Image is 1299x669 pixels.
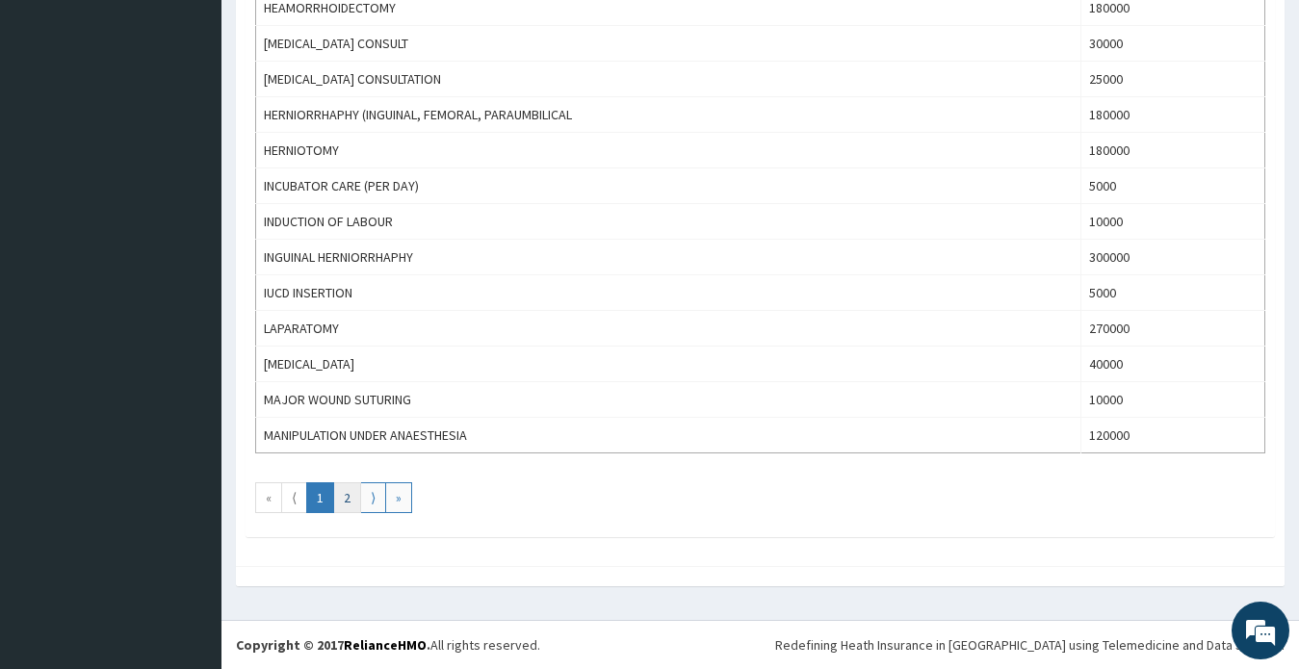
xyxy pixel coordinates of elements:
[1080,133,1264,168] td: 180000
[1080,97,1264,133] td: 180000
[256,240,1081,275] td: INGUINAL HERNIORRHAPHY
[360,482,386,513] a: Go to next page
[255,482,282,513] a: Go to first page
[256,26,1081,62] td: [MEDICAL_DATA] CONSULT
[281,482,307,513] a: Go to previous page
[344,636,427,654] a: RelianceHMO
[36,96,78,144] img: d_794563401_company_1708531726252_794563401
[775,635,1285,655] div: Redefining Heath Insurance in [GEOGRAPHIC_DATA] using Telemedicine and Data Science!
[221,620,1299,669] footer: All rights reserved.
[100,108,324,133] div: Chat with us now
[1080,168,1264,204] td: 5000
[1080,62,1264,97] td: 25000
[256,275,1081,311] td: IUCD INSERTION
[385,482,412,513] a: Go to last page
[256,97,1081,133] td: HERNIORRHAPHY (INGUINAL, FEMORAL, PARAUMBILICAL
[1080,311,1264,347] td: 270000
[306,482,334,513] a: Go to page number 1
[10,456,367,524] textarea: Type your message and hit 'Enter'
[256,418,1081,453] td: MANIPULATION UNDER ANAESTHESIA
[256,204,1081,240] td: INDUCTION OF LABOUR
[256,62,1081,97] td: [MEDICAL_DATA] CONSULTATION
[1080,418,1264,453] td: 120000
[256,311,1081,347] td: LAPARATOMY
[112,208,266,402] span: We're online!
[1080,347,1264,382] td: 40000
[333,482,361,513] a: Go to page number 2
[316,10,362,56] div: Minimize live chat window
[1080,26,1264,62] td: 30000
[256,382,1081,418] td: MAJOR WOUND SUTURING
[256,347,1081,382] td: [MEDICAL_DATA]
[1080,204,1264,240] td: 10000
[1080,275,1264,311] td: 5000
[1080,240,1264,275] td: 300000
[256,168,1081,204] td: INCUBATOR CARE (PER DAY)
[236,636,430,654] strong: Copyright © 2017 .
[1080,382,1264,418] td: 10000
[256,133,1081,168] td: HERNIOTOMY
